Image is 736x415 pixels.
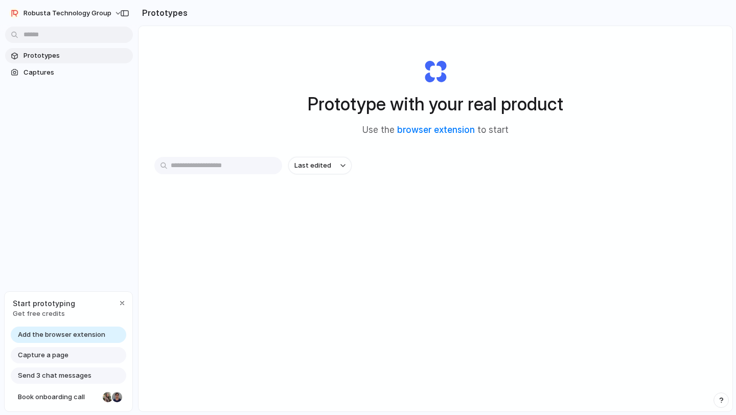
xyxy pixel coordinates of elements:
button: Robusta Technology Group [5,5,127,21]
span: Book onboarding call [18,392,99,402]
span: Captures [24,67,129,78]
a: Captures [5,65,133,80]
span: Robusta Technology Group [24,8,111,18]
h2: Prototypes [138,7,188,19]
span: Add the browser extension [18,330,105,340]
h1: Prototype with your real product [308,90,563,118]
a: Prototypes [5,48,133,63]
span: Last edited [294,160,331,171]
span: Capture a page [18,350,68,360]
button: Last edited [288,157,352,174]
span: Send 3 chat messages [18,371,91,381]
div: Christian Iacullo [111,391,123,403]
span: Prototypes [24,51,129,61]
a: browser extension [397,125,475,135]
div: Nicole Kubica [102,391,114,403]
span: Get free credits [13,309,75,319]
a: Book onboarding call [11,389,126,405]
span: Start prototyping [13,298,75,309]
span: Use the to start [362,124,509,137]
